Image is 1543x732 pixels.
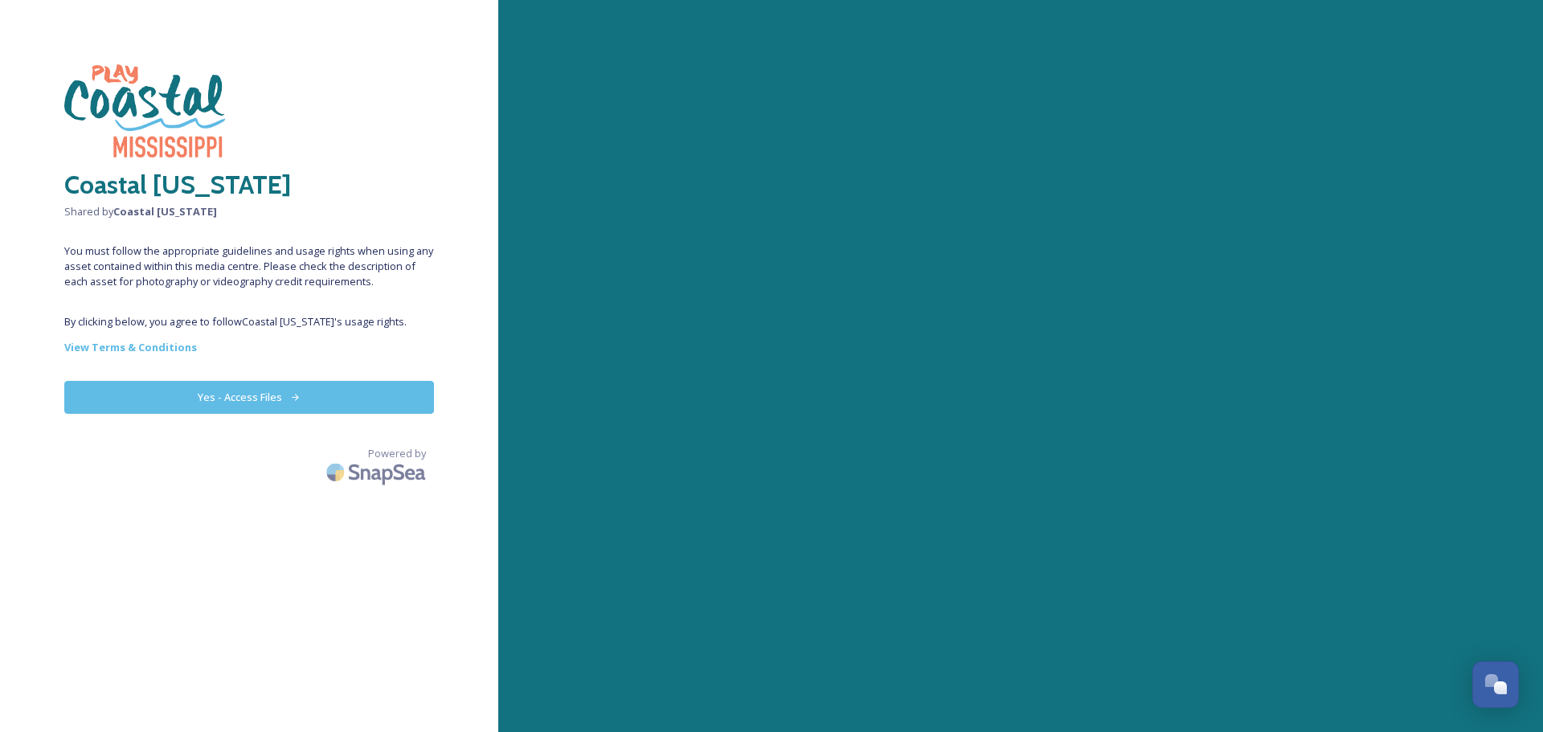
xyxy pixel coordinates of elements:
button: Open Chat [1472,661,1519,708]
strong: View Terms & Conditions [64,340,197,354]
span: Powered by [368,446,426,461]
h2: Coastal [US_STATE] [64,166,434,204]
img: download%20%281%29.png [64,64,225,157]
strong: Coastal [US_STATE] [113,204,217,219]
button: Yes - Access Files [64,381,434,414]
span: Shared by [64,204,434,219]
span: By clicking below, you agree to follow Coastal [US_STATE] 's usage rights. [64,314,434,329]
a: View Terms & Conditions [64,337,434,357]
img: SnapSea Logo [321,453,434,491]
span: You must follow the appropriate guidelines and usage rights when using any asset contained within... [64,243,434,290]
